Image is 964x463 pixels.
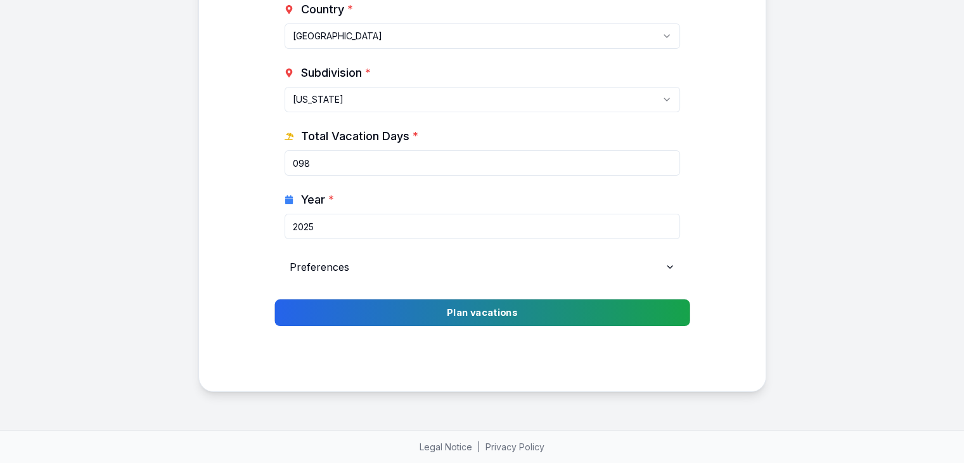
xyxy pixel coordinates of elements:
[301,1,353,18] span: Country
[290,259,349,275] span: Preferences
[301,64,371,82] span: Subdivision
[301,191,334,209] span: Year
[39,441,926,453] div: |
[301,127,418,145] span: Total Vacation Days
[274,299,690,326] button: Plan vacations
[485,441,544,452] a: Privacy Policy
[420,441,472,452] a: Legal Notice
